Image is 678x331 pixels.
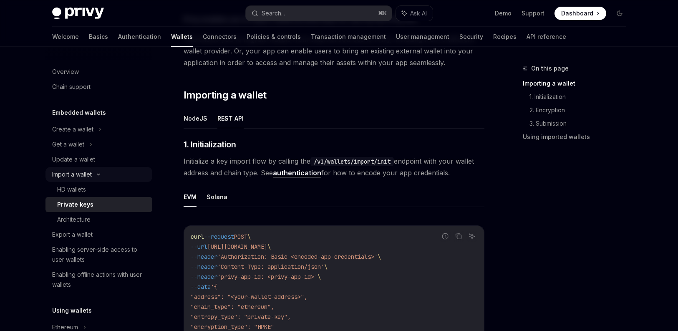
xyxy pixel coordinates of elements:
[45,242,152,267] a: Enabling server-side access to user wallets
[52,270,147,290] div: Enabling offline actions with user wallets
[191,313,291,321] span: "entropy_type": "private-key",
[52,230,93,240] div: Export a wallet
[45,79,152,94] a: Chain support
[203,27,237,47] a: Connectors
[207,187,227,207] button: Solana
[396,27,449,47] a: User management
[554,7,606,20] a: Dashboard
[52,8,104,19] img: dark logo
[311,27,386,47] a: Transaction management
[191,323,274,331] span: "encryption_type": "HPKE"
[529,90,633,104] a: 1. Initialization
[561,9,593,18] span: Dashboard
[493,27,517,47] a: Recipes
[184,109,207,128] button: NodeJS
[52,27,79,47] a: Welcome
[57,184,86,195] div: HD wallets
[191,233,204,240] span: curl
[529,117,633,130] a: 3. Submission
[45,197,152,212] a: Private keys
[191,303,274,311] span: "chain_type": "ethereum",
[191,263,217,270] span: --header
[273,169,321,177] a: authentication
[184,139,236,150] span: 1. Initialization
[217,253,378,260] span: 'Authorization: Basic <encoded-app-credentials>'
[191,283,211,291] span: --data
[184,33,484,68] span: This allows you to migrate wallets from external sources to Privy, including from a different wal...
[204,233,234,240] span: --request
[52,154,95,164] div: Update a wallet
[378,10,387,17] span: ⌘ K
[247,27,301,47] a: Policies & controls
[57,200,93,210] div: Private keys
[184,155,484,179] span: Initialize a key import flow by calling the endpoint with your wallet address and chain type. See...
[191,293,307,301] span: "address": "<your-wallet-address>",
[207,243,267,250] span: [URL][DOMAIN_NAME]
[171,27,193,47] a: Wallets
[184,187,197,207] button: EVM
[45,212,152,227] a: Architecture
[45,182,152,197] a: HD wallets
[57,215,91,225] div: Architecture
[52,169,92,179] div: Import a wallet
[267,243,271,250] span: \
[217,109,244,128] button: REST API
[318,273,321,280] span: \
[45,267,152,292] a: Enabling offline actions with user wallets
[191,243,207,250] span: --url
[52,67,79,77] div: Overview
[246,6,392,21] button: Search...⌘K
[52,306,92,316] h5: Using wallets
[118,27,161,47] a: Authentication
[613,7,626,20] button: Toggle dark mode
[531,63,569,73] span: On this page
[378,253,381,260] span: \
[211,283,217,291] span: '{
[466,231,477,242] button: Ask AI
[45,152,152,167] a: Update a wallet
[529,104,633,117] a: 2. Encryption
[523,77,633,90] a: Importing a wallet
[217,273,318,280] span: 'privy-app-id: <privy-app-id>'
[262,8,285,18] div: Search...
[247,233,251,240] span: \
[396,6,433,21] button: Ask AI
[527,27,566,47] a: API reference
[191,253,217,260] span: --header
[410,9,427,18] span: Ask AI
[52,245,147,265] div: Enabling server-side access to user wallets
[45,227,152,242] a: Export a wallet
[52,82,91,92] div: Chain support
[453,231,464,242] button: Copy the contents from the code block
[184,88,267,102] span: Importing a wallet
[324,263,328,270] span: \
[217,263,324,270] span: 'Content-Type: application/json'
[191,273,217,280] span: --header
[523,130,633,144] a: Using imported wallets
[234,233,247,240] span: POST
[52,139,84,149] div: Get a wallet
[310,157,394,166] code: /v1/wallets/import/init
[459,27,483,47] a: Security
[89,27,108,47] a: Basics
[495,9,512,18] a: Demo
[522,9,544,18] a: Support
[440,231,451,242] button: Report incorrect code
[52,124,93,134] div: Create a wallet
[45,64,152,79] a: Overview
[52,108,106,118] h5: Embedded wallets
